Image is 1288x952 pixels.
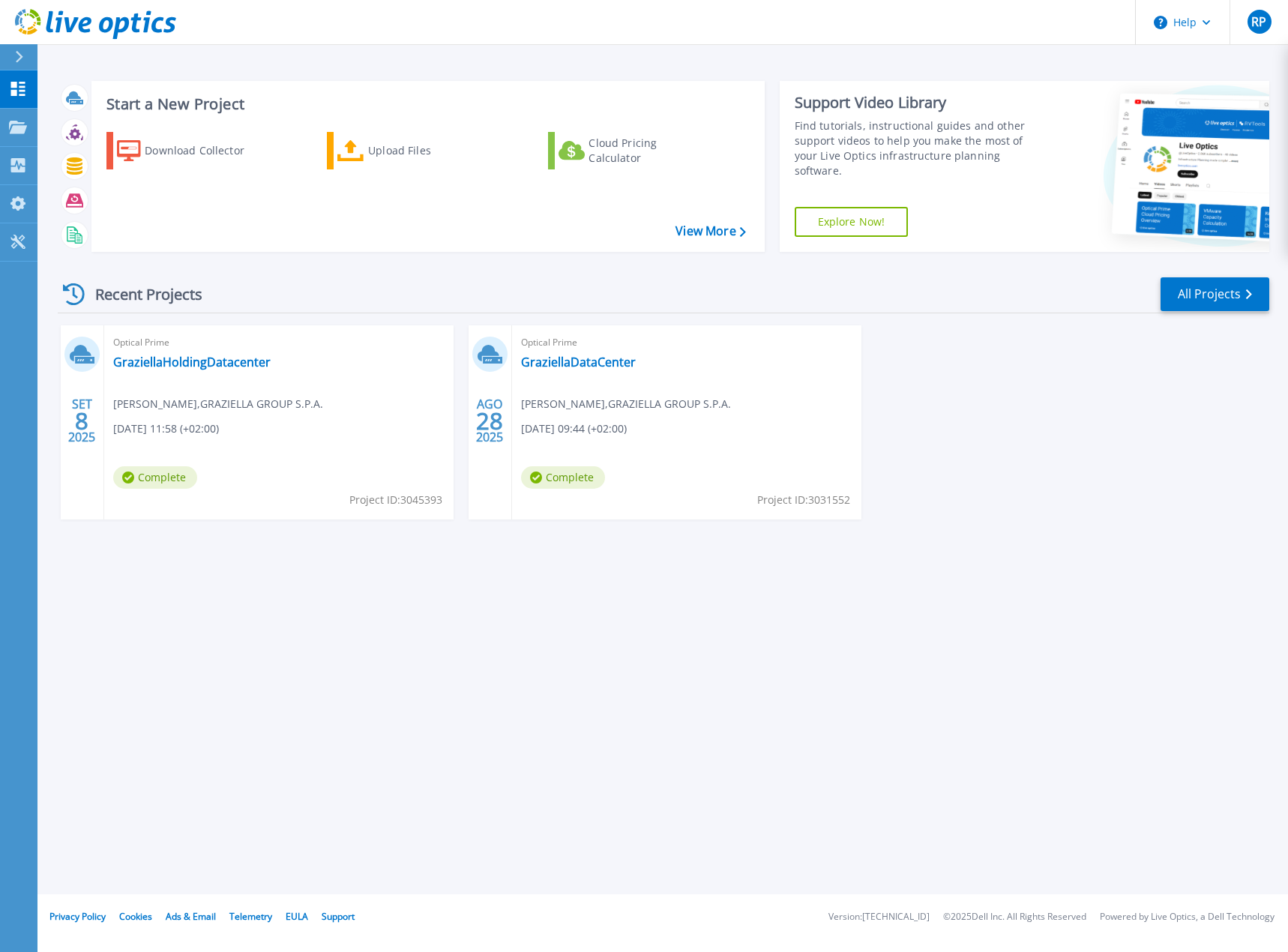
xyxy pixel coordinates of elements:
[943,912,1086,922] li: © 2025 Dell Inc. All Rights Reserved
[113,396,323,412] span: [PERSON_NAME] , GRAZIELLA GROUP S.P.A.
[589,136,708,166] div: Cloud Pricing Calculator
[58,276,223,313] div: Recent Projects
[113,355,271,370] a: GraziellaHoldingDatacenter
[521,421,627,437] span: [DATE] 09:44 (+02:00)
[327,132,494,169] a: Upload Files
[106,96,745,112] h3: Start a New Project
[145,136,265,166] div: Download Collector
[476,415,503,427] span: 28
[757,492,850,508] span: Project ID: 3031552
[119,910,152,923] a: Cookies
[106,132,274,169] a: Download Collector
[795,207,909,237] a: Explore Now!
[113,421,219,437] span: [DATE] 11:58 (+02:00)
[166,910,216,923] a: Ads & Email
[828,912,930,922] li: Version: [TECHNICAL_ID]
[286,910,308,923] a: EULA
[113,466,197,489] span: Complete
[1100,912,1275,922] li: Powered by Live Optics, a Dell Technology
[322,910,355,923] a: Support
[67,394,96,448] div: SET 2025
[475,394,504,448] div: AGO 2025
[368,136,488,166] div: Upload Files
[1251,16,1266,28] span: RP
[1161,277,1269,311] a: All Projects
[521,396,731,412] span: [PERSON_NAME] , GRAZIELLA GROUP S.P.A.
[675,224,745,238] a: View More
[229,910,272,923] a: Telemetry
[548,132,715,169] a: Cloud Pricing Calculator
[521,355,636,370] a: GraziellaDataCenter
[113,334,445,351] span: Optical Prime
[349,492,442,508] span: Project ID: 3045393
[521,466,605,489] span: Complete
[521,334,852,351] span: Optical Prime
[795,118,1043,178] div: Find tutorials, instructional guides and other support videos to help you make the most of your L...
[795,93,1043,112] div: Support Video Library
[49,910,106,923] a: Privacy Policy
[75,415,88,427] span: 8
